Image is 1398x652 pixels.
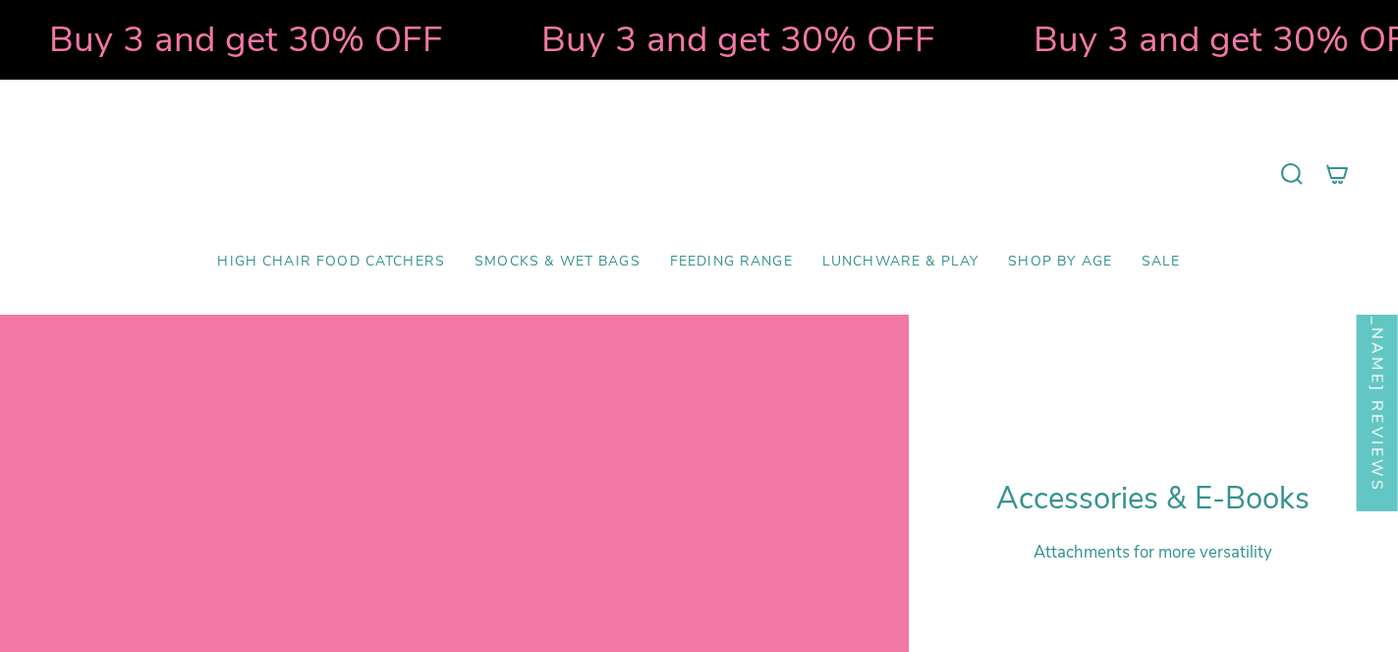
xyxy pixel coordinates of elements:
span: High Chair Food Catchers [217,254,445,270]
a: SALE [1127,239,1196,285]
h1: Accessories & E-Books [996,481,1310,517]
p: Attachments for more versatility [996,541,1310,563]
div: Click to open Judge.me floating reviews tab [1357,183,1398,510]
a: Smocks & Wet Bags [460,239,655,285]
a: Mumma’s Little Helpers [530,109,868,239]
span: Shop by Age [1008,254,1112,270]
a: High Chair Food Catchers [202,239,460,285]
strong: Buy 3 and get 30% OFF [539,15,933,64]
a: Shop by Age [993,239,1127,285]
span: Feeding Range [670,254,793,270]
span: Lunchware & Play [822,254,979,270]
a: Feeding Range [655,239,808,285]
strong: Buy 3 and get 30% OFF [47,15,441,64]
span: Smocks & Wet Bags [475,254,641,270]
a: Lunchware & Play [808,239,993,285]
span: SALE [1142,254,1181,270]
